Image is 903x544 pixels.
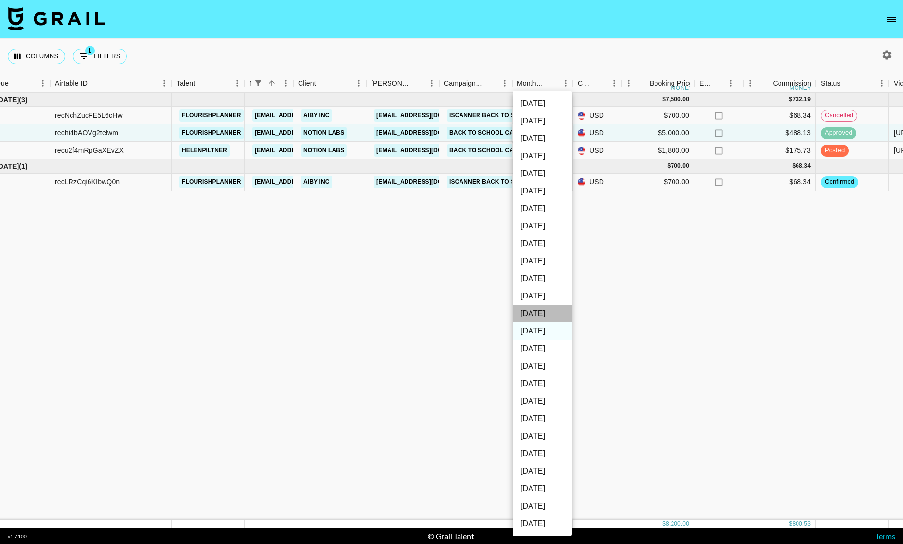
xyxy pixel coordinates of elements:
li: [DATE] [513,515,572,532]
li: [DATE] [513,497,572,515]
li: [DATE] [513,375,572,392]
li: [DATE] [513,305,572,322]
li: [DATE] [513,235,572,252]
li: [DATE] [513,287,572,305]
li: [DATE] [513,270,572,287]
li: [DATE] [513,357,572,375]
li: [DATE] [513,392,572,410]
li: [DATE] [513,480,572,497]
li: [DATE] [513,95,572,112]
li: [DATE] [513,410,572,427]
li: [DATE] [513,340,572,357]
li: [DATE] [513,252,572,270]
li: [DATE] [513,217,572,235]
li: [DATE] [513,182,572,200]
li: [DATE] [513,147,572,165]
li: [DATE] [513,445,572,462]
li: [DATE] [513,322,572,340]
li: [DATE] [513,462,572,480]
li: [DATE] [513,165,572,182]
li: [DATE] [513,200,572,217]
li: [DATE] [513,427,572,445]
li: [DATE] [513,112,572,130]
li: [DATE] [513,130,572,147]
